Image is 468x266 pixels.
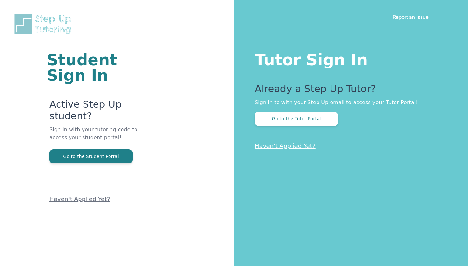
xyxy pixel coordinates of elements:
[393,14,429,20] a: Report an Issue
[47,52,156,83] h1: Student Sign In
[49,196,110,202] a: Haven't Applied Yet?
[255,99,442,106] p: Sign in to with your Step Up email to access your Tutor Portal!
[255,83,442,99] p: Already a Step Up Tutor?
[255,112,338,126] button: Go to the Tutor Portal
[255,49,442,67] h1: Tutor Sign In
[13,13,75,35] img: Step Up Tutoring horizontal logo
[49,99,156,126] p: Active Step Up student?
[49,126,156,149] p: Sign in with your tutoring code to access your student portal!
[255,142,316,149] a: Haven't Applied Yet?
[49,149,133,163] button: Go to the Student Portal
[255,115,338,122] a: Go to the Tutor Portal
[49,153,133,159] a: Go to the Student Portal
